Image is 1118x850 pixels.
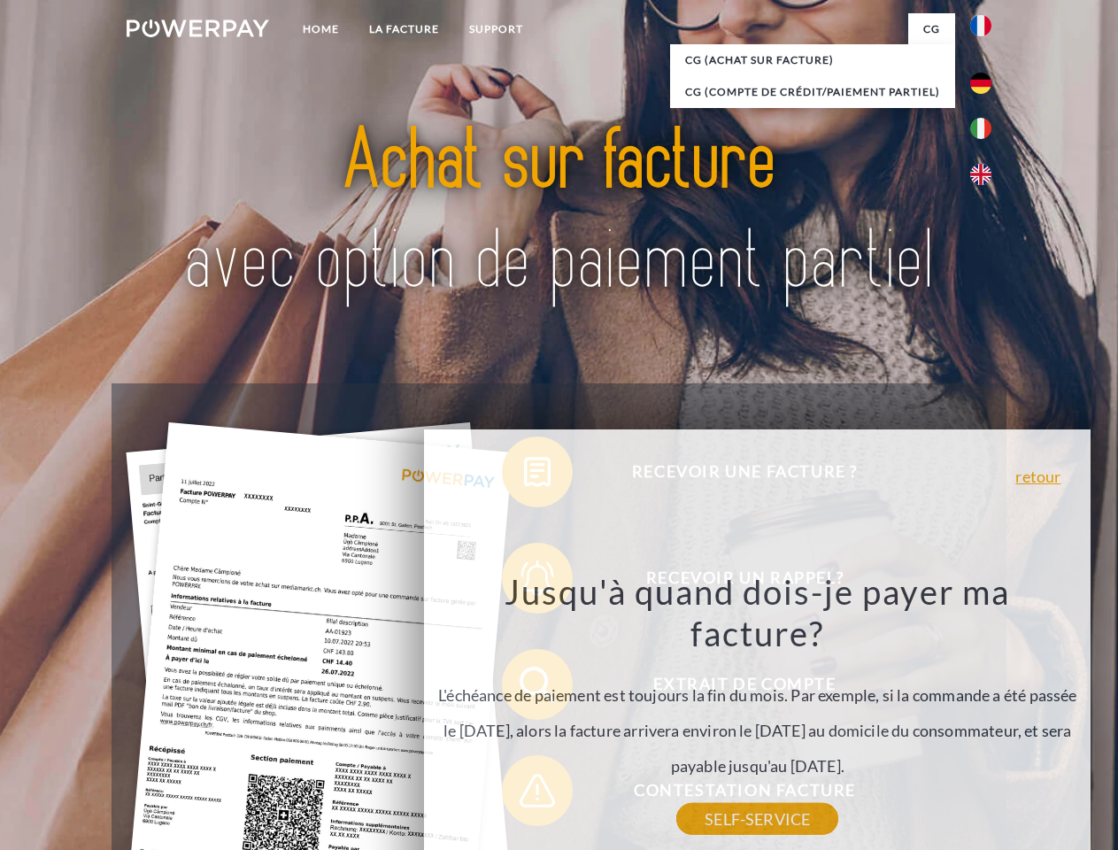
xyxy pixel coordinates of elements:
[670,76,955,108] a: CG (Compte de crédit/paiement partiel)
[1015,468,1060,484] a: retour
[970,15,991,36] img: fr
[454,13,538,45] a: Support
[435,570,1081,655] h3: Jusqu'à quand dois-je payer ma facture?
[676,803,838,835] a: SELF-SERVICE
[970,118,991,139] img: it
[670,44,955,76] a: CG (achat sur facture)
[970,164,991,185] img: en
[354,13,454,45] a: LA FACTURE
[435,570,1081,819] div: L'échéance de paiement est toujours la fin du mois. Par exemple, si la commande a été passée le [...
[288,13,354,45] a: Home
[127,19,269,37] img: logo-powerpay-white.svg
[169,85,949,339] img: title-powerpay_fr.svg
[908,13,955,45] a: CG
[970,73,991,94] img: de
